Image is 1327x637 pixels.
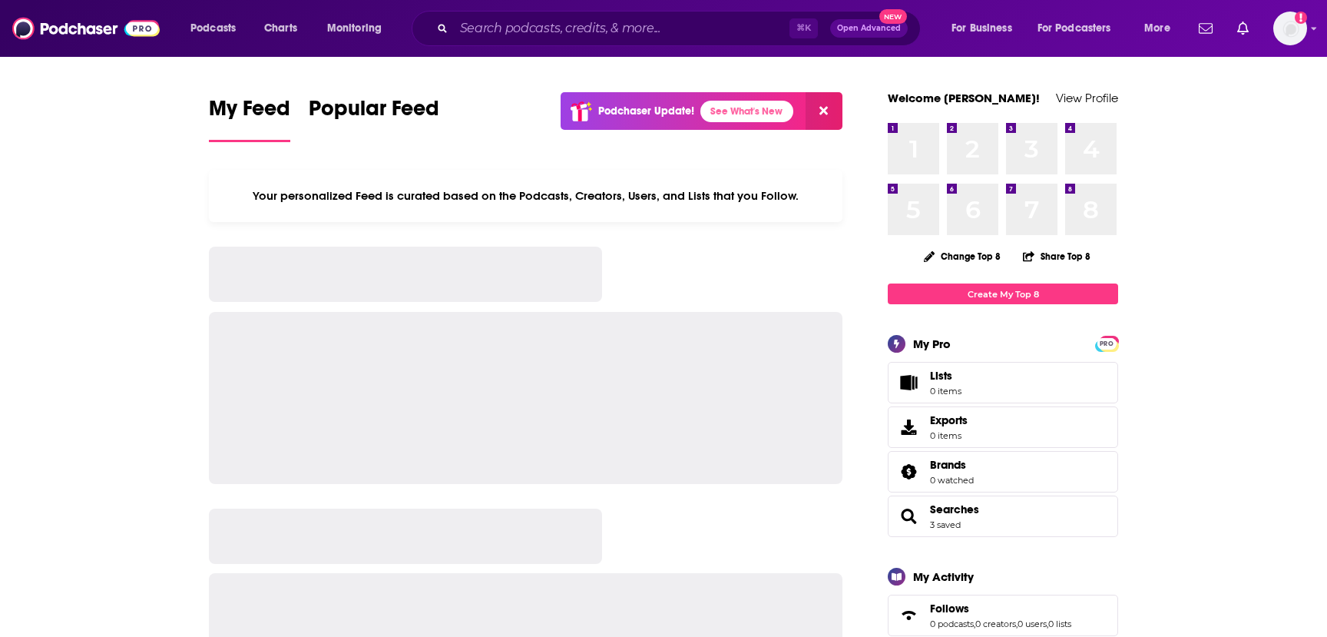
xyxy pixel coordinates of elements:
[1056,91,1118,105] a: View Profile
[930,369,952,383] span: Lists
[309,95,439,142] a: Popular Feed
[1028,16,1133,41] button: open menu
[930,458,966,472] span: Brands
[309,95,439,131] span: Popular Feed
[1018,619,1047,629] a: 0 users
[888,91,1040,105] a: Welcome [PERSON_NAME]!
[888,451,1118,493] span: Brands
[1193,15,1219,41] a: Show notifications dropdown
[888,595,1118,636] span: Follows
[264,18,297,39] span: Charts
[893,461,924,483] a: Brands
[1048,619,1071,629] a: 0 lists
[1016,619,1018,629] span: ,
[1273,12,1307,45] button: Show profile menu
[930,369,961,383] span: Lists
[1047,619,1048,629] span: ,
[1097,338,1116,350] span: PRO
[930,413,968,427] span: Exports
[1022,241,1091,271] button: Share Top 8
[941,16,1031,41] button: open menu
[930,503,979,516] a: Searches
[1295,12,1307,24] svg: Add a profile image
[1037,18,1111,39] span: For Podcasters
[830,19,908,38] button: Open AdvancedNew
[974,619,975,629] span: ,
[888,284,1118,304] a: Create My Top 8
[888,406,1118,448] a: Exports
[209,95,290,142] a: My Feed
[888,362,1118,403] a: Lists
[1231,15,1255,41] a: Show notifications dropdown
[915,247,1010,266] button: Change Top 8
[1273,12,1307,45] img: User Profile
[190,18,236,39] span: Podcasts
[1097,337,1116,349] a: PRO
[930,619,974,629] a: 0 podcasts
[598,105,694,118] p: Podchaser Update!
[327,18,382,39] span: Monitoring
[789,18,818,38] span: ⌘ K
[700,101,793,122] a: See What's New
[951,18,1012,39] span: For Business
[930,430,968,441] span: 0 items
[930,386,961,396] span: 0 items
[316,16,402,41] button: open menu
[426,11,935,46] div: Search podcasts, credits, & more...
[888,496,1118,537] span: Searches
[930,602,969,615] span: Follows
[975,619,1016,629] a: 0 creators
[254,16,306,41] a: Charts
[12,14,160,43] img: Podchaser - Follow, Share and Rate Podcasts
[930,475,974,486] a: 0 watched
[879,9,907,24] span: New
[893,605,924,626] a: Follows
[893,372,924,393] span: Lists
[930,602,1071,615] a: Follows
[180,16,256,41] button: open menu
[913,569,974,584] div: My Activity
[893,416,924,438] span: Exports
[893,506,924,527] a: Searches
[837,25,901,32] span: Open Advanced
[913,337,951,351] div: My Pro
[1133,16,1190,41] button: open menu
[930,519,961,530] a: 3 saved
[209,170,842,222] div: Your personalized Feed is curated based on the Podcasts, Creators, Users, and Lists that you Follow.
[209,95,290,131] span: My Feed
[930,458,974,472] a: Brands
[454,16,789,41] input: Search podcasts, credits, & more...
[1144,18,1170,39] span: More
[1273,12,1307,45] span: Logged in as jenc9678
